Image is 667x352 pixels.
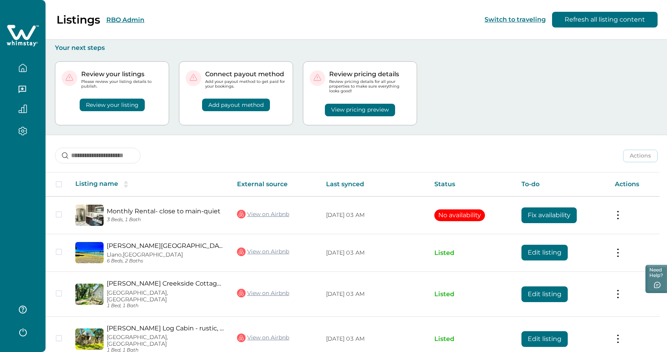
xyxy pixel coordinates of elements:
[106,16,144,24] button: RBO Admin
[326,335,422,343] p: [DATE] 03 AM
[75,328,104,350] img: propertyImage_Sultemeier Log Cabin - rustic, history, wildlife
[118,180,134,188] button: sorting
[107,242,224,249] a: [PERSON_NAME][GEOGRAPHIC_DATA] Castell fishing kayaking
[81,79,162,89] p: Please review your listing details to publish.
[75,242,104,263] img: propertyImage_Lawrence Llano River Haus Castell fishing kayaking
[107,258,224,264] p: 6 Beds, 2 Baths
[231,172,320,196] th: External source
[521,207,577,223] button: Fix availability
[521,331,568,347] button: Edit listing
[485,16,546,23] button: Switch to traveling
[107,290,224,303] p: [GEOGRAPHIC_DATA], [GEOGRAPHIC_DATA]
[428,172,515,196] th: Status
[107,217,224,223] p: 3 Beds, 1 Bath
[609,172,660,196] th: Actions
[521,286,568,302] button: Edit listing
[56,13,100,26] p: Listings
[107,251,224,258] p: Llano, [GEOGRAPHIC_DATA]
[237,209,289,219] a: View on Airbnb
[69,172,231,196] th: Listing name
[205,79,286,89] p: Add your payout method to get paid for your bookings.
[205,70,286,78] p: Connect payout method
[107,303,224,309] p: 1 Bed, 1 Bath
[237,247,289,257] a: View on Airbnb
[325,104,395,116] button: View pricing preview
[434,290,509,298] p: Listed
[623,150,658,162] button: Actions
[434,249,509,257] p: Listed
[55,44,658,52] p: Your next steps
[521,245,568,260] button: Edit listing
[326,211,422,219] p: [DATE] 03 AM
[434,335,509,343] p: Listed
[75,205,104,226] img: propertyImage_Monthly Rental- close to main-quiet
[515,172,609,196] th: To-do
[81,70,162,78] p: Review your listings
[202,99,270,111] button: Add payout method
[80,99,145,111] button: Review your listing
[552,12,658,27] button: Refresh all listing content
[326,290,422,298] p: [DATE] 03 AM
[75,284,104,305] img: propertyImage_Crenwelge's Creekside Cottage Private - w/Hot Tub
[329,70,410,78] p: Review pricing details
[326,249,422,257] p: [DATE] 03 AM
[237,288,289,298] a: View on Airbnb
[320,172,428,196] th: Last synced
[434,209,485,221] button: No availability
[107,334,224,347] p: [GEOGRAPHIC_DATA], [GEOGRAPHIC_DATA]
[329,79,410,94] p: Review pricing details for all your properties to make sure everything looks good!
[237,333,289,343] a: View on Airbnb
[107,280,224,287] a: [PERSON_NAME] Creekside Cottage Private - w/Hot Tub
[107,324,224,332] a: [PERSON_NAME] Log Cabin - rustic, history, wildlife
[107,207,224,215] a: Monthly Rental- close to main-quiet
